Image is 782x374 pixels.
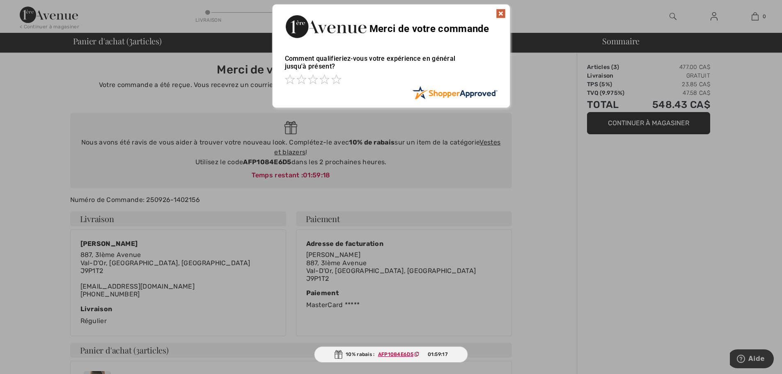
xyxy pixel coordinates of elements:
[334,350,342,359] img: Gift.svg
[428,351,448,358] span: 01:59:17
[378,351,413,357] ins: AFP1084E6D5
[18,6,35,13] span: Aide
[369,23,489,34] span: Merci de votre commande
[314,346,468,363] div: 10% rabais :
[496,9,506,18] img: x
[285,46,498,86] div: Comment qualifieriez-vous votre expérience en général jusqu'à présent?
[285,13,367,40] img: Merci de votre commande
